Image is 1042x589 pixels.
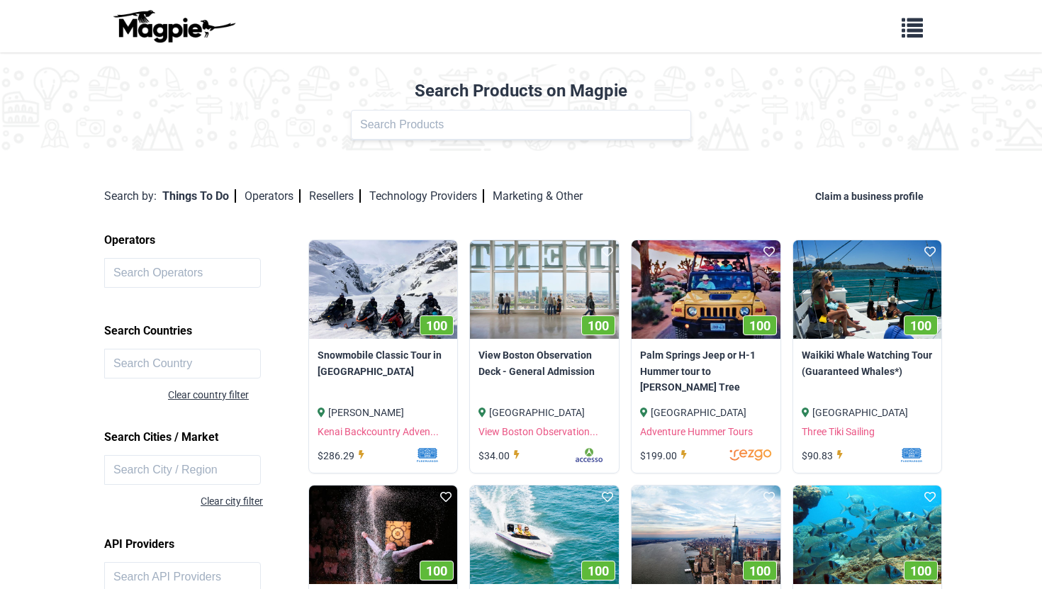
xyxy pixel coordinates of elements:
a: 100 [632,240,780,340]
div: [PERSON_NAME] [318,405,449,420]
h2: Search Cities / Market [104,425,313,449]
input: Search Country [104,349,261,378]
div: $34.00 [478,448,524,464]
span: 100 [749,318,771,333]
a: Three Tiki Sailing [802,426,875,437]
input: Search Products [351,110,691,140]
input: Search City / Region [104,455,261,485]
span: 100 [910,563,931,578]
a: 100 [632,486,780,585]
div: Clear city filter [104,493,263,509]
a: Resellers [309,189,361,203]
a: Operators [245,189,301,203]
h2: Search Countries [104,319,313,343]
a: 100 [309,486,458,585]
a: Snowmobile Classic Tour in [GEOGRAPHIC_DATA] [318,347,449,379]
h2: API Providers [104,532,313,556]
a: 100 [309,240,458,340]
img: One World Observatory - Standard Experience image [632,486,780,585]
span: 100 [910,318,931,333]
div: $199.00 [640,448,691,464]
a: Things To Do [162,189,236,203]
span: 100 [426,563,447,578]
img: logo-ab69f6fb50320c5b225c76a69d11143b.png [110,9,237,43]
a: View Boston Observation... [478,426,598,437]
span: 100 [588,563,609,578]
div: [GEOGRAPHIC_DATA] [478,405,610,420]
span: 100 [749,563,771,578]
img: Palm Springs Jeep or H-1 Hummer tour to Joshua Tree image [632,240,780,340]
a: 100 [470,240,619,340]
img: Waikiki Whale Watching Tour (Guaranteed Whales*) image [793,240,942,340]
h2: Operators [104,228,313,252]
a: Marketing & Other [493,189,583,203]
div: $90.83 [802,448,847,464]
div: [GEOGRAPHIC_DATA] [640,405,772,420]
a: Adventure Hummer Tours [640,426,753,437]
img: View Boston Observation Deck - General Admission image [470,240,619,340]
a: Waikiki Whale Watching Tour (Guaranteed Whales*) [802,347,934,379]
a: Technology Providers [369,189,484,203]
a: 100 [793,486,942,585]
a: View Boston Observation Deck - General Admission [478,347,610,379]
img: rfmmbjnnyrazl4oou2zc.svg [532,448,610,462]
img: mf1jrhtrrkrdcsvakxwt.svg [371,448,449,462]
div: $286.29 [318,448,369,464]
a: Palm Springs Jeep or H-1 Hummer tour to [PERSON_NAME] Tree [640,347,772,395]
img: Snowmobile Classic Tour in Kenai Fjords National Park image [309,240,458,340]
a: Claim a business profile [815,191,929,202]
div: Search by: [104,187,157,206]
img: Siem Reap: Phare Circus Show Tickets image [309,486,458,585]
a: Kenai Backcountry Adven... [318,426,439,437]
span: 100 [588,318,609,333]
img: Adventurous Snorkeling Boat Trip image [793,486,942,585]
div: Clear country filter [168,387,313,403]
img: mf1jrhtrrkrdcsvakxwt.svg [855,448,933,462]
input: Search Operators [104,258,261,288]
span: 100 [426,318,447,333]
img: San Diego Harbor Speed Boat Tour image [470,486,619,585]
a: 100 [470,486,619,585]
a: 100 [793,240,942,340]
h2: Search Products on Magpie [9,81,1033,101]
img: jnlrevnfoudwrkxojroq.svg [694,448,772,462]
div: [GEOGRAPHIC_DATA] [802,405,934,420]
